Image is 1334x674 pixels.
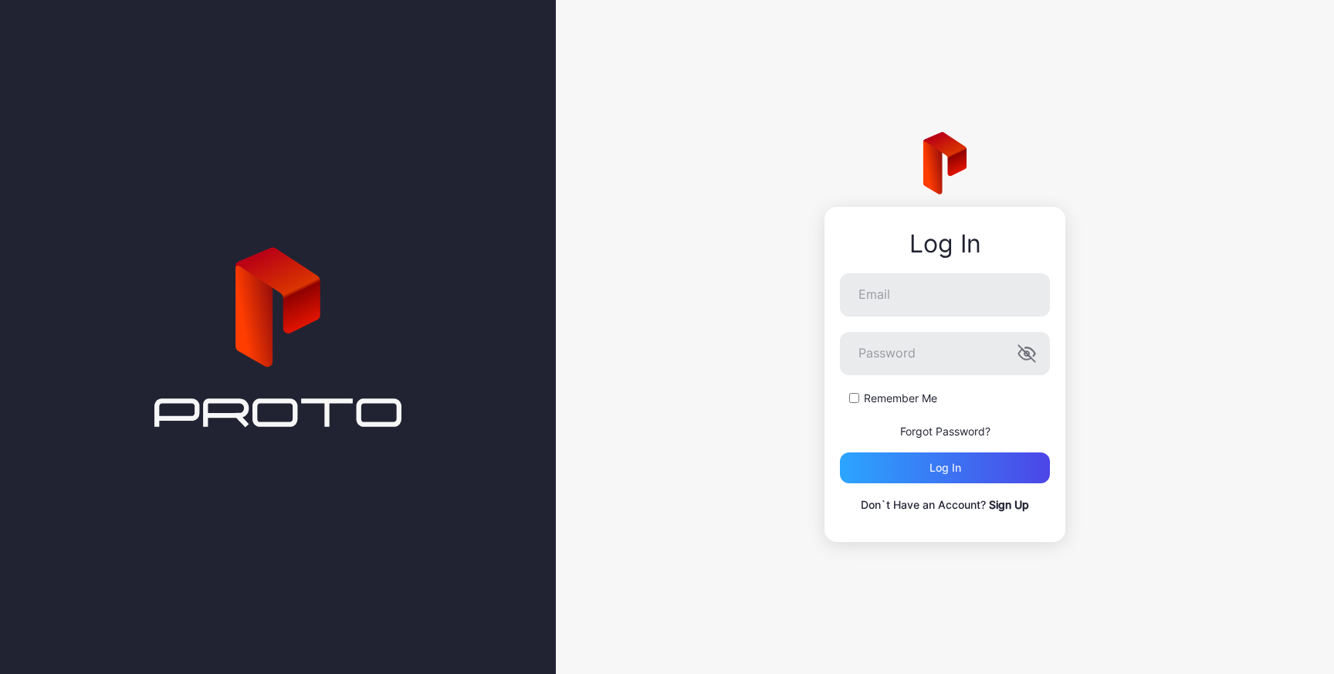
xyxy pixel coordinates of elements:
label: Remember Me [864,391,937,406]
button: Password [1017,344,1036,363]
div: Log In [840,230,1050,258]
p: Don`t Have an Account? [840,496,1050,514]
div: Log in [929,462,961,474]
a: Sign Up [989,498,1029,511]
a: Forgot Password? [900,425,990,438]
input: Password [840,332,1050,375]
button: Log in [840,452,1050,483]
input: Email [840,273,1050,317]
